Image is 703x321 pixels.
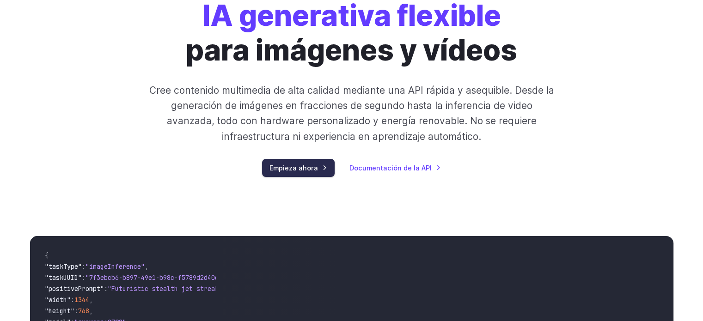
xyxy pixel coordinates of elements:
[82,262,86,271] span: :
[86,262,145,271] span: "imageInference"
[89,307,93,315] span: ,
[78,307,89,315] span: 768
[45,251,49,260] span: {
[145,262,148,271] span: ,
[89,296,93,304] span: ,
[45,307,74,315] span: "height"
[104,285,108,293] span: :
[86,273,226,282] span: "7f3ebcb6-b897-49e1-b98c-f5789d2d40d7"
[71,296,74,304] span: :
[45,262,82,271] span: "taskType"
[74,307,78,315] span: :
[262,159,335,177] a: Empieza ahora
[82,273,86,282] span: :
[186,33,517,67] font: para imágenes y vídeos
[45,296,71,304] span: "width"
[108,285,444,293] span: "Futuristic stealth jet streaking through a neon-lit cityscape with glowing purple exhaust"
[349,164,432,172] font: Documentación de la API
[74,296,89,304] span: 1344
[269,164,318,172] font: Empieza ahora
[349,163,441,173] a: Documentación de la API
[45,273,82,282] span: "taskUUID"
[149,85,554,142] font: Cree contenido multimedia de alta calidad mediante una API rápida y asequible. Desde la generació...
[45,285,104,293] span: "positivePrompt"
